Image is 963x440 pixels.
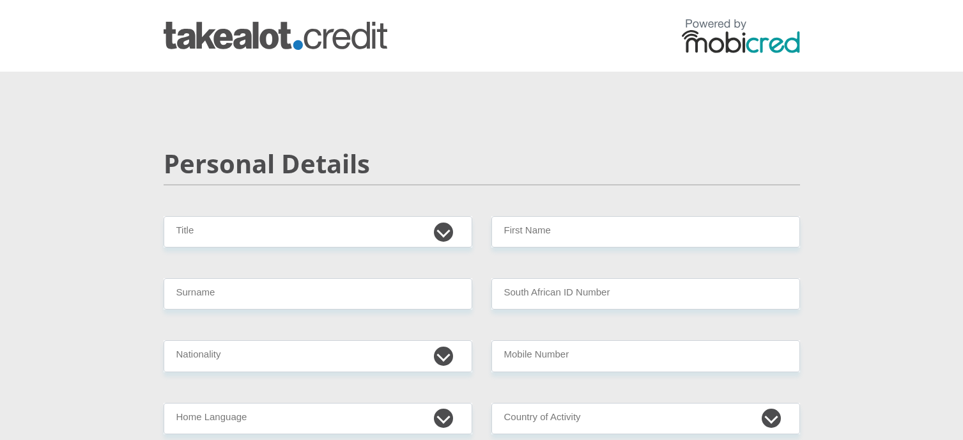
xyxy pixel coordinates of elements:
img: powered by mobicred logo [682,19,800,53]
input: ID Number [491,278,800,310]
h2: Personal Details [164,148,800,179]
input: Contact Number [491,340,800,372]
input: Surname [164,278,472,310]
input: First Name [491,216,800,247]
img: takealot_credit logo [164,22,387,50]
